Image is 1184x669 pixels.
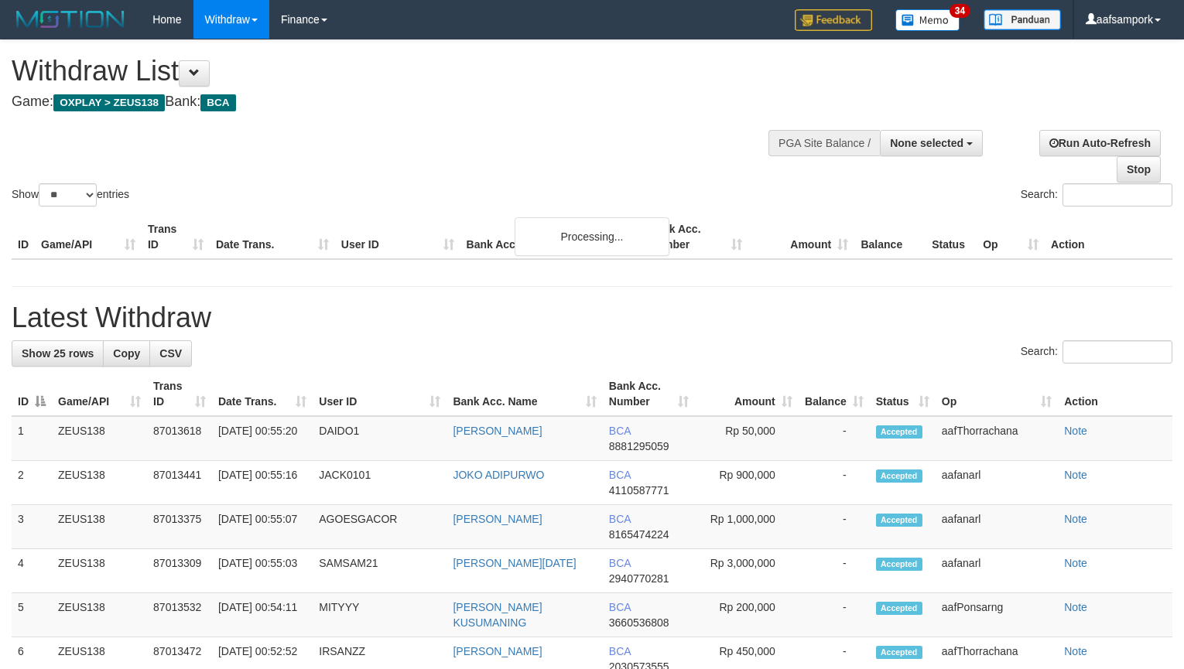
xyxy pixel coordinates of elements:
[113,347,140,360] span: Copy
[876,514,922,527] span: Accepted
[1063,340,1172,364] input: Search:
[313,505,447,549] td: AGOESGACOR
[799,416,870,461] td: -
[447,372,602,416] th: Bank Acc. Name: activate to sort column ascending
[313,593,447,637] td: MITYYY
[695,372,799,416] th: Amount: activate to sort column ascending
[1064,645,1087,657] a: Note
[52,372,147,416] th: Game/API: activate to sort column ascending
[1064,469,1087,481] a: Note
[799,549,870,593] td: -
[768,130,880,156] div: PGA Site Balance /
[147,593,212,637] td: 87013532
[876,602,922,615] span: Accepted
[313,549,447,593] td: SAMSAM21
[609,557,631,569] span: BCA
[12,461,52,505] td: 2
[977,215,1045,259] th: Op
[159,347,182,360] span: CSV
[210,215,335,259] th: Date Trans.
[936,593,1058,637] td: aafPonsarng
[453,425,542,437] a: [PERSON_NAME]
[453,469,544,481] a: JOKO ADIPURWO
[453,601,542,629] a: [PERSON_NAME] KUSUMANING
[12,372,52,416] th: ID: activate to sort column descending
[313,461,447,505] td: JACK0101
[609,440,669,452] span: Copy 8881295059 to clipboard
[799,593,870,637] td: -
[950,4,970,18] span: 34
[876,425,922,439] span: Accepted
[1063,183,1172,207] input: Search:
[1058,372,1172,416] th: Action
[1045,215,1172,259] th: Action
[12,94,774,110] h4: Game: Bank:
[147,416,212,461] td: 87013618
[795,9,872,31] img: Feedback.jpg
[936,461,1058,505] td: aafanarl
[212,549,313,593] td: [DATE] 00:55:03
[799,505,870,549] td: -
[1064,513,1087,525] a: Note
[453,513,542,525] a: [PERSON_NAME]
[53,94,165,111] span: OXPLAY > ZEUS138
[936,505,1058,549] td: aafanarl
[609,528,669,541] span: Copy 8165474224 to clipboard
[12,302,1172,333] h1: Latest Withdraw
[12,56,774,87] h1: Withdraw List
[212,416,313,461] td: [DATE] 00:55:20
[200,94,235,111] span: BCA
[876,558,922,571] span: Accepted
[876,646,922,659] span: Accepted
[609,425,631,437] span: BCA
[313,372,447,416] th: User ID: activate to sort column ascending
[748,215,854,259] th: Amount
[1039,130,1161,156] a: Run Auto-Refresh
[212,505,313,549] td: [DATE] 00:55:07
[1064,601,1087,613] a: Note
[12,416,52,461] td: 1
[854,215,926,259] th: Balance
[12,549,52,593] td: 4
[695,416,799,461] td: Rp 50,000
[12,215,35,259] th: ID
[603,372,695,416] th: Bank Acc. Number: activate to sort column ascending
[609,469,631,481] span: BCA
[895,9,960,31] img: Button%20Memo.svg
[52,549,147,593] td: ZEUS138
[142,215,210,259] th: Trans ID
[22,347,94,360] span: Show 25 rows
[12,8,129,31] img: MOTION_logo.png
[890,137,963,149] span: None selected
[870,372,936,416] th: Status: activate to sort column ascending
[212,593,313,637] td: [DATE] 00:54:11
[453,645,542,657] a: [PERSON_NAME]
[926,215,977,259] th: Status
[880,130,983,156] button: None selected
[212,461,313,505] td: [DATE] 00:55:16
[12,183,129,207] label: Show entries
[212,372,313,416] th: Date Trans.: activate to sort column ascending
[515,217,669,256] div: Processing...
[52,593,147,637] td: ZEUS138
[799,461,870,505] td: -
[52,416,147,461] td: ZEUS138
[313,416,447,461] td: DAIDO1
[1021,340,1172,364] label: Search:
[1117,156,1161,183] a: Stop
[12,593,52,637] td: 5
[12,340,104,367] a: Show 25 rows
[936,372,1058,416] th: Op: activate to sort column ascending
[695,505,799,549] td: Rp 1,000,000
[147,372,212,416] th: Trans ID: activate to sort column ascending
[460,215,643,259] th: Bank Acc. Name
[609,572,669,585] span: Copy 2940770281 to clipboard
[695,461,799,505] td: Rp 900,000
[609,616,669,629] span: Copy 3660536808 to clipboard
[936,549,1058,593] td: aafanarl
[876,469,922,483] span: Accepted
[642,215,748,259] th: Bank Acc. Number
[453,557,576,569] a: [PERSON_NAME][DATE]
[12,505,52,549] td: 3
[149,340,192,367] a: CSV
